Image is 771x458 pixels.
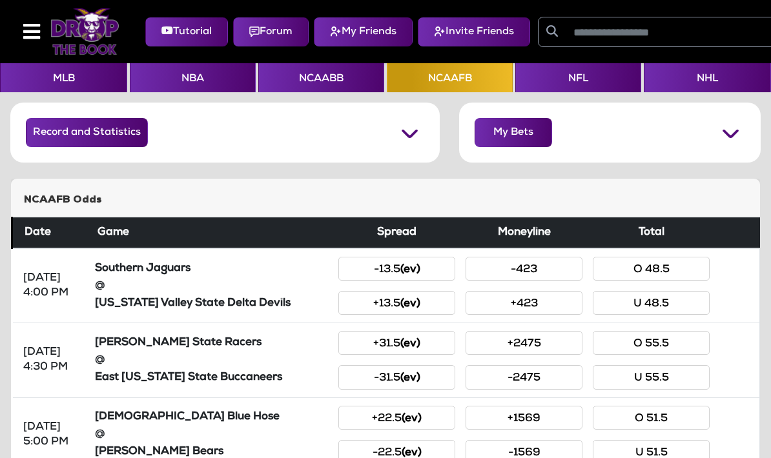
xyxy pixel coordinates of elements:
[24,194,747,206] h5: NCAAFB Odds
[23,345,79,375] div: [DATE] 4:30 PM
[644,63,771,92] button: NHL
[593,291,710,315] button: U 48.5
[466,331,582,355] button: +2475
[338,406,455,430] button: +22.5(ev)
[593,331,710,355] button: O 55.5
[12,217,90,249] th: Date
[338,365,455,389] button: -31.5(ev)
[95,412,280,423] strong: [DEMOGRAPHIC_DATA] Blue Hose
[593,257,710,281] button: O 48.5
[338,257,455,281] button: -13.5(ev)
[466,406,582,430] button: +1569
[593,365,710,389] button: U 55.5
[400,299,420,310] small: (ev)
[515,63,641,92] button: NFL
[145,17,228,46] button: Tutorial
[402,413,422,424] small: (ev)
[460,217,588,249] th: Moneyline
[466,257,582,281] button: -423
[258,63,384,92] button: NCAABB
[314,17,413,46] button: My Friends
[400,339,420,350] small: (ev)
[387,63,513,92] button: NCAAFB
[338,291,455,315] button: +13.5(ev)
[400,373,420,384] small: (ev)
[400,264,420,275] small: (ev)
[130,63,256,92] button: NBA
[95,279,329,294] div: @
[233,17,309,46] button: Forum
[23,420,79,450] div: [DATE] 5:00 PM
[23,271,79,301] div: [DATE] 4:00 PM
[50,8,119,55] img: Logo
[95,427,329,442] div: @
[90,217,334,249] th: Game
[588,217,715,249] th: Total
[333,217,460,249] th: Spread
[593,406,710,430] button: O 51.5
[26,118,148,147] button: Record and Statistics
[466,291,582,315] button: +423
[338,331,455,355] button: +31.5(ev)
[418,17,530,46] button: Invite Friends
[95,353,329,368] div: @
[95,263,190,274] strong: Southern Jaguars
[95,372,282,383] strong: East [US_STATE] State Buccaneers
[95,337,262,348] strong: [PERSON_NAME] State Racers
[475,118,552,147] button: My Bets
[95,446,223,457] strong: [PERSON_NAME] Bears
[95,298,291,309] strong: [US_STATE] Valley State Delta Devils
[466,365,582,389] button: -2475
